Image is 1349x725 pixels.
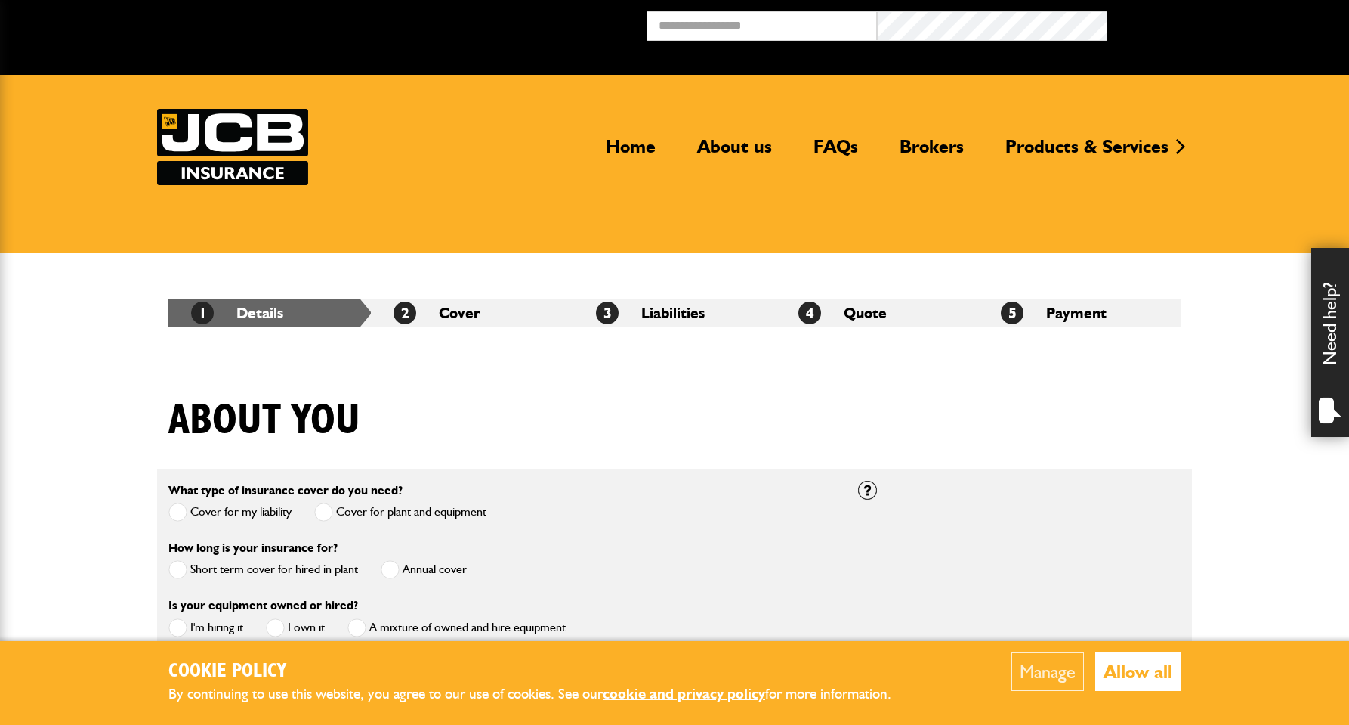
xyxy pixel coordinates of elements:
[168,600,358,612] label: Is your equipment owned or hired?
[1011,652,1084,691] button: Manage
[168,683,916,706] p: By continuing to use this website, you agree to our use of cookies. See our for more information.
[157,109,308,185] a: JCB Insurance Services
[347,618,566,637] label: A mixture of owned and hire equipment
[798,302,821,324] span: 4
[596,302,619,324] span: 3
[157,109,308,185] img: JCB Insurance Services logo
[168,560,358,579] label: Short term cover for hired in plant
[888,135,975,170] a: Brokers
[394,302,416,324] span: 2
[191,302,214,324] span: 1
[314,503,486,522] label: Cover for plant and equipment
[573,299,776,327] li: Liabilities
[802,135,869,170] a: FAQs
[381,560,467,579] label: Annual cover
[1095,652,1181,691] button: Allow all
[686,135,783,170] a: About us
[1311,248,1349,437] div: Need help?
[776,299,978,327] li: Quote
[594,135,667,170] a: Home
[168,503,292,522] label: Cover for my liability
[168,542,338,554] label: How long is your insurance for?
[168,660,916,683] h2: Cookie Policy
[168,485,403,497] label: What type of insurance cover do you need?
[1001,302,1023,324] span: 5
[603,685,765,702] a: cookie and privacy policy
[371,299,573,327] li: Cover
[168,299,371,327] li: Details
[266,618,325,637] label: I own it
[1107,11,1338,35] button: Broker Login
[168,395,360,446] h1: About you
[168,618,243,637] label: I'm hiring it
[978,299,1181,327] li: Payment
[994,135,1180,170] a: Products & Services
